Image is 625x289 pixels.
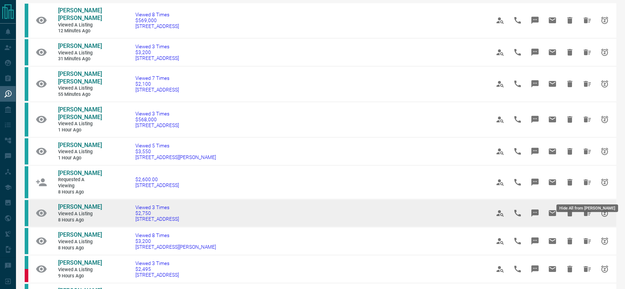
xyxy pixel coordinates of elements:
[579,174,596,191] span: Hide All from Melisa Guzman
[135,204,179,210] span: Viewed 3 Times
[596,174,613,191] span: Snooze
[58,239,102,245] span: Viewed a Listing
[526,44,544,61] span: Message
[58,231,102,239] a: [PERSON_NAME]
[596,75,613,93] span: Snooze
[491,174,509,191] span: View Profile
[526,75,544,93] span: Message
[135,244,216,250] span: [STREET_ADDRESS][PERSON_NAME]
[135,12,179,17] span: Viewed 8 Times
[135,232,216,238] span: Viewed 8 Times
[58,70,102,86] a: [PERSON_NAME] [PERSON_NAME]
[561,174,579,191] span: Hide
[58,85,102,91] span: Viewed a Listing
[135,266,179,272] span: $2,495
[561,12,579,29] span: Hide
[58,56,102,62] span: 31 minutes ago
[579,232,596,250] span: Hide All from Naffy Ordinario
[579,12,596,29] span: Hide All from Cooper Jackson
[556,204,618,212] div: Hide All from [PERSON_NAME]
[135,232,216,250] a: Viewed 8 Times$3,200[STREET_ADDRESS][PERSON_NAME]
[58,149,102,155] span: Viewed a Listing
[25,200,28,226] div: condos.ca
[579,111,596,128] span: Hide All from Cooper Jackson
[58,189,102,195] span: 8 hours ago
[135,176,179,182] span: $2,600.00
[596,232,613,250] span: Snooze
[58,267,102,273] span: Viewed a Listing
[544,111,561,128] span: Email
[579,260,596,278] span: Hide All from Alanna Bonaparte
[544,12,561,29] span: Email
[526,204,544,222] span: Message
[25,39,28,65] div: condos.ca
[509,174,526,191] span: Call
[135,272,179,278] span: [STREET_ADDRESS]
[596,204,613,222] span: Snooze
[135,143,216,148] span: Viewed 5 Times
[135,182,179,188] span: [STREET_ADDRESS]
[596,44,613,61] span: Snooze
[491,44,509,61] span: View Profile
[491,204,509,222] span: View Profile
[491,12,509,29] span: View Profile
[491,75,509,93] span: View Profile
[544,174,561,191] span: Email
[25,67,28,101] div: condos.ca
[135,111,179,117] span: Viewed 3 Times
[579,143,596,160] span: Hide All from Victor Narvaez
[135,87,179,93] span: [STREET_ADDRESS]
[58,106,102,121] a: [PERSON_NAME] [PERSON_NAME]
[58,203,102,211] a: [PERSON_NAME]
[509,204,526,222] span: Call
[58,211,102,217] span: Viewed a Listing
[544,44,561,61] span: Email
[544,75,561,93] span: Email
[135,122,179,128] span: [STREET_ADDRESS]
[25,269,28,282] div: property.ca
[561,44,579,61] span: Hide
[596,12,613,29] span: Snooze
[509,12,526,29] span: Call
[58,22,102,28] span: Viewed a Listing
[579,44,596,61] span: Hide All from Nicole Morris
[58,217,102,223] span: 8 hours ago
[58,245,102,251] span: 8 hours ago
[509,260,526,278] span: Call
[135,260,179,278] a: Viewed 3 Times$2,495[STREET_ADDRESS]
[58,177,102,189] span: Requested a Viewing
[135,12,179,29] a: Viewed 8 Times$569,000[STREET_ADDRESS]
[58,142,102,148] span: [PERSON_NAME]
[135,49,179,55] span: $3,200
[58,7,102,22] a: [PERSON_NAME] [PERSON_NAME]
[58,170,102,177] a: [PERSON_NAME]
[58,70,102,85] span: [PERSON_NAME] [PERSON_NAME]
[58,142,102,149] a: [PERSON_NAME]
[58,121,102,127] span: Viewed a Listing
[58,42,102,49] span: [PERSON_NAME]
[526,143,544,160] span: Message
[25,103,28,137] div: condos.ca
[135,111,179,128] a: Viewed 3 Times$568,000[STREET_ADDRESS]
[58,155,102,161] span: 1 hour ago
[135,81,179,87] span: $2,100
[509,44,526,61] span: Call
[579,75,596,93] span: Hide All from Mehak Mehak
[58,127,102,133] span: 1 hour ago
[58,259,102,267] a: [PERSON_NAME]
[491,111,509,128] span: View Profile
[135,238,216,244] span: $3,200
[561,204,579,222] span: Hide
[25,228,28,254] div: condos.ca
[58,259,102,266] span: [PERSON_NAME]
[544,260,561,278] span: Email
[58,203,102,210] span: [PERSON_NAME]
[135,143,216,160] a: Viewed 5 Times$3,550[STREET_ADDRESS][PERSON_NAME]
[58,50,102,56] span: Viewed a Listing
[135,44,179,61] a: Viewed 3 Times$3,200[STREET_ADDRESS]
[25,166,28,199] div: condos.ca
[58,231,102,238] span: [PERSON_NAME]
[544,232,561,250] span: Email
[25,256,28,269] div: condos.ca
